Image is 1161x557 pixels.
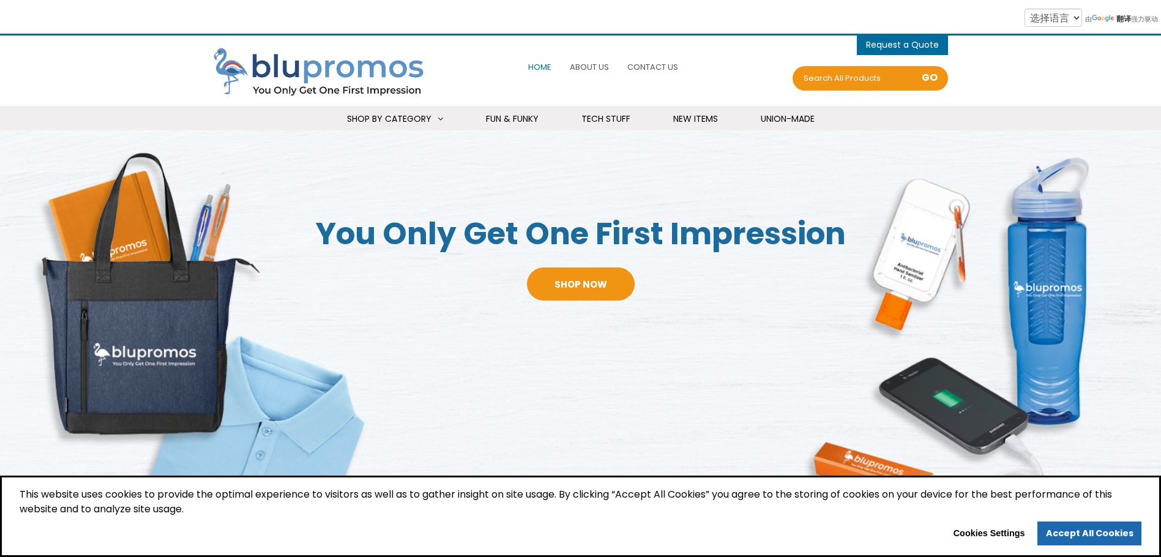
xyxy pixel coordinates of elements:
a: 翻译 [1092,15,1131,23]
a: Home [525,54,554,80]
span: Contact Us [627,61,678,73]
a: New Items [658,106,733,132]
a: Fun & Funky [471,106,554,132]
a: Contact Us [624,54,681,80]
img: Google 翻译 [1092,15,1116,23]
a: Shop Now [527,267,635,301]
span: Fun & Funky [486,113,539,125]
button: items - Cart [866,36,939,54]
span: New Items [673,113,718,125]
span: items - Cart [866,39,939,54]
a: Shop By Category [332,106,458,132]
a: Union-Made [745,106,830,132]
img: Blupromos LLC's Logo [214,48,434,98]
select: 语言翻译微件 [1025,9,1082,27]
span: About Us [570,61,609,73]
a: allow cookies [1037,521,1141,546]
button: Cookies Settings [945,524,1033,544]
span: Shop By Category [347,113,431,125]
a: Tech Stuff [566,106,646,132]
div: 由 强力驱动 [1015,6,1158,29]
span: Home [528,61,551,73]
span: You Only Get One First Impression [290,212,871,255]
a: About Us [567,54,612,80]
span: Tech Stuff [581,113,630,125]
span: This website uses cookies to provide the optimal experience to visitors as well as to gather insi... [20,487,1141,521]
span: Union-Made [761,113,815,125]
